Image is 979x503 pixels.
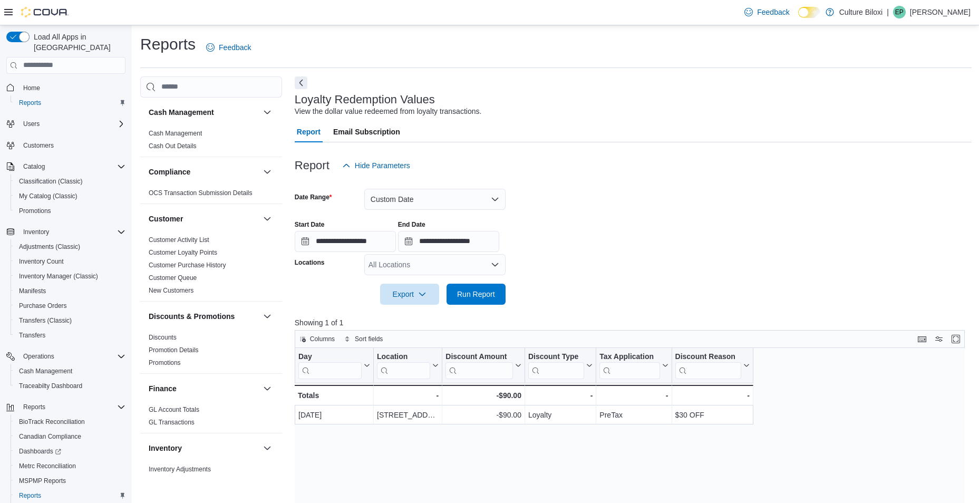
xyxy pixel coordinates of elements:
a: Transfers (Classic) [15,314,76,327]
span: Report [297,121,321,142]
span: New Customers [149,286,193,295]
a: My Catalog (Classic) [15,190,82,202]
a: Inventory Manager (Classic) [15,270,102,283]
h1: Reports [140,34,196,55]
span: Reports [19,99,41,107]
p: [PERSON_NAME] [910,6,971,18]
span: Manifests [15,285,125,297]
label: Start Date [295,220,325,229]
div: Loyalty [528,409,593,421]
span: Home [23,84,40,92]
span: Discounts [149,333,177,342]
button: Open list of options [491,260,499,269]
span: Home [19,81,125,94]
a: Adjustments (Classic) [15,240,84,253]
span: MSPMP Reports [19,477,66,485]
div: Finance [140,403,282,433]
p: | [887,6,889,18]
button: Transfers (Classic) [11,313,130,328]
a: Feedback [202,37,255,58]
button: Sort fields [340,333,387,345]
div: Location [377,352,430,362]
button: Cash Management [149,107,259,118]
a: Cash Management [149,130,202,137]
div: View the dollar value redeemed from loyalty transactions. [295,106,482,117]
a: Promotions [149,359,181,366]
span: Traceabilty Dashboard [15,380,125,392]
button: Manifests [11,284,130,298]
span: Email Subscription [333,121,400,142]
div: - [528,389,593,402]
button: Discounts & Promotions [261,310,274,323]
span: Transfers (Classic) [15,314,125,327]
span: My Catalog (Classic) [19,192,77,200]
a: Cash Management [15,365,76,378]
button: Transfers [11,328,130,343]
img: Cova [21,7,69,17]
button: Users [2,117,130,131]
div: Discounts & Promotions [140,331,282,373]
div: Day [298,352,362,379]
a: GL Transactions [149,419,195,426]
span: BioTrack Reconciliation [15,415,125,428]
a: Home [19,82,44,94]
div: [DATE] [298,409,370,421]
span: Reports [15,489,125,502]
span: Cash Management [15,365,125,378]
span: Classification (Classic) [19,177,83,186]
input: Press the down key to open a popover containing a calendar. [398,231,499,252]
span: Promotions [15,205,125,217]
button: Hide Parameters [338,155,414,176]
div: $30 OFF [675,409,749,421]
button: Customer [149,214,259,224]
span: Metrc Reconciliation [19,462,76,470]
span: Catalog [23,162,45,171]
span: Adjustments (Classic) [15,240,125,253]
a: Discounts [149,334,177,341]
label: End Date [398,220,425,229]
span: Inventory Adjustments [149,465,211,473]
a: Canadian Compliance [15,430,85,443]
a: Customer Queue [149,274,197,282]
span: OCS Transaction Submission Details [149,189,253,197]
div: Totals [298,389,370,402]
input: Dark Mode [798,7,820,18]
button: Compliance [261,166,274,178]
span: Run Report [457,289,495,299]
span: GL Account Totals [149,405,199,414]
button: Finance [261,382,274,395]
a: Customer Purchase History [149,262,226,269]
h3: Loyalty Redemption Values [295,93,435,106]
button: Finance [149,383,259,394]
button: BioTrack Reconciliation [11,414,130,429]
span: Transfers [19,331,45,340]
h3: Finance [149,383,177,394]
span: Hide Parameters [355,160,410,171]
label: Date Range [295,193,332,201]
h3: Inventory [149,443,182,453]
button: Operations [19,350,59,363]
button: Cash Management [261,106,274,119]
span: Reports [19,491,41,500]
span: Classification (Classic) [15,175,125,188]
span: Users [19,118,125,130]
span: Metrc Reconciliation [15,460,125,472]
span: Operations [23,352,54,361]
button: Cash Management [11,364,130,379]
span: Feedback [219,42,251,53]
a: Transfers [15,329,50,342]
a: Traceabilty Dashboard [15,380,86,392]
button: Location [377,352,439,379]
button: Classification (Classic) [11,174,130,189]
div: Tax Application [599,352,660,379]
span: Customers [19,139,125,152]
span: Inventory Manager (Classic) [19,272,98,280]
a: Inventory Adjustments [149,466,211,473]
div: Discount Type [528,352,584,379]
div: Location [377,352,430,379]
span: Traceabilty Dashboard [19,382,82,390]
div: Compliance [140,187,282,204]
button: Display options [933,333,945,345]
